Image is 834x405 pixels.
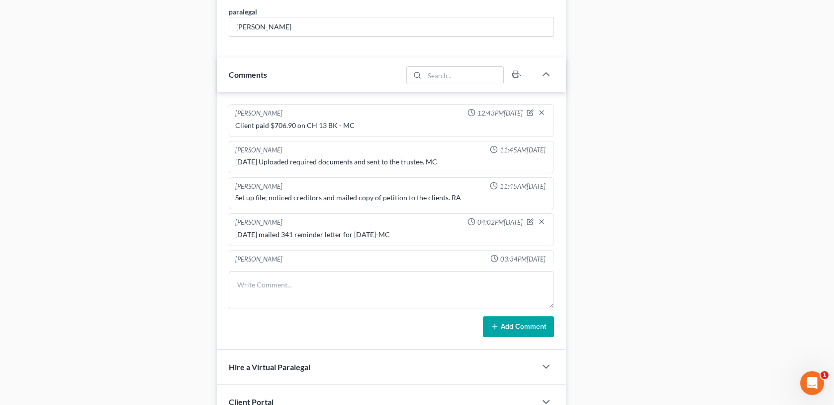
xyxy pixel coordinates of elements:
span: 04:02PM[DATE] [477,218,523,227]
div: Client paid $706.90 on CH 13 BK - MC [235,121,547,131]
input: -- [229,17,553,36]
div: [PERSON_NAME] [235,109,282,119]
button: Add Comment [483,316,554,337]
div: [DATE] Uploaded required documents and sent to the trustee. MC [235,157,547,167]
div: [DATE] mailed 341 reminder letter for [DATE]-MC [235,230,547,240]
div: [PERSON_NAME] [235,182,282,191]
span: 11:45AM[DATE] [500,182,546,191]
iframe: Intercom live chat [800,371,824,395]
span: Hire a Virtual Paralegal [229,362,310,372]
span: 11:45AM[DATE] [500,145,546,155]
span: 1 [821,371,829,379]
span: 03:34PM[DATE] [500,255,546,264]
div: [PERSON_NAME] [235,218,282,228]
div: [PERSON_NAME] [235,145,282,155]
span: 12:43PM[DATE] [477,109,523,118]
input: Search... [424,67,503,84]
div: [PERSON_NAME] [235,255,282,264]
span: Comments [229,70,267,79]
div: Set up file; noticed creditors and mailed copy of petition to the clients. RA [235,193,547,203]
div: paralegal [229,6,257,17]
